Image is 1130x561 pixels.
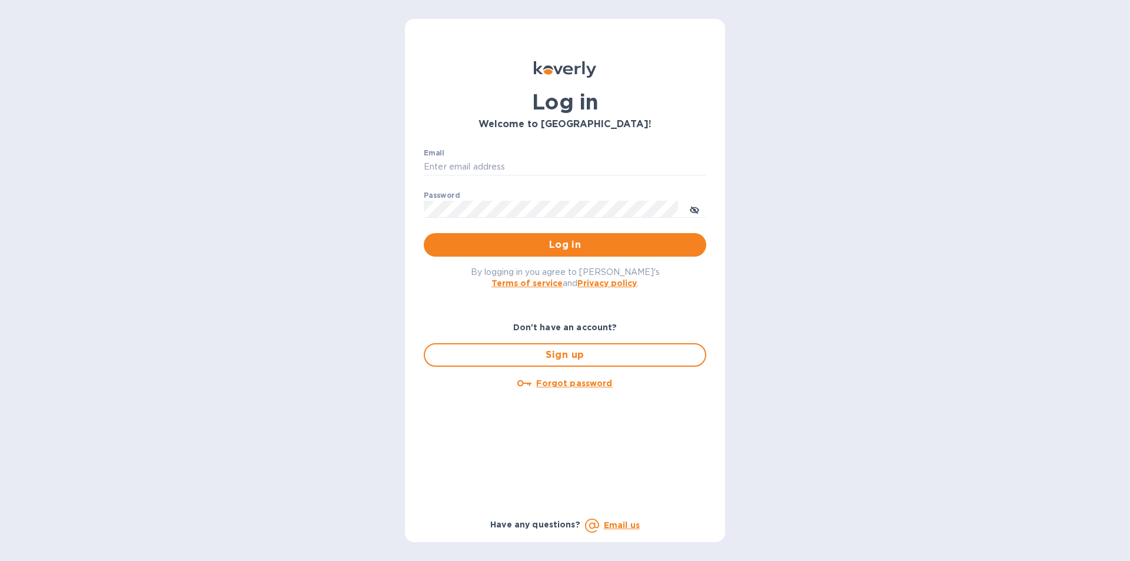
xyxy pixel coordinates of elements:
[424,192,460,199] label: Password
[604,520,640,530] a: Email us
[424,343,706,367] button: Sign up
[434,348,696,362] span: Sign up
[534,61,596,78] img: Koverly
[471,267,660,288] span: By logging in you agree to [PERSON_NAME]'s and .
[513,323,617,332] b: Don't have an account?
[491,278,563,288] a: Terms of service
[433,238,697,252] span: Log in
[424,89,706,114] h1: Log in
[424,150,444,157] label: Email
[424,233,706,257] button: Log in
[577,278,637,288] a: Privacy policy
[536,379,612,388] u: Forgot password
[683,197,706,221] button: toggle password visibility
[424,119,706,130] h3: Welcome to [GEOGRAPHIC_DATA]!
[424,158,706,176] input: Enter email address
[490,520,580,529] b: Have any questions?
